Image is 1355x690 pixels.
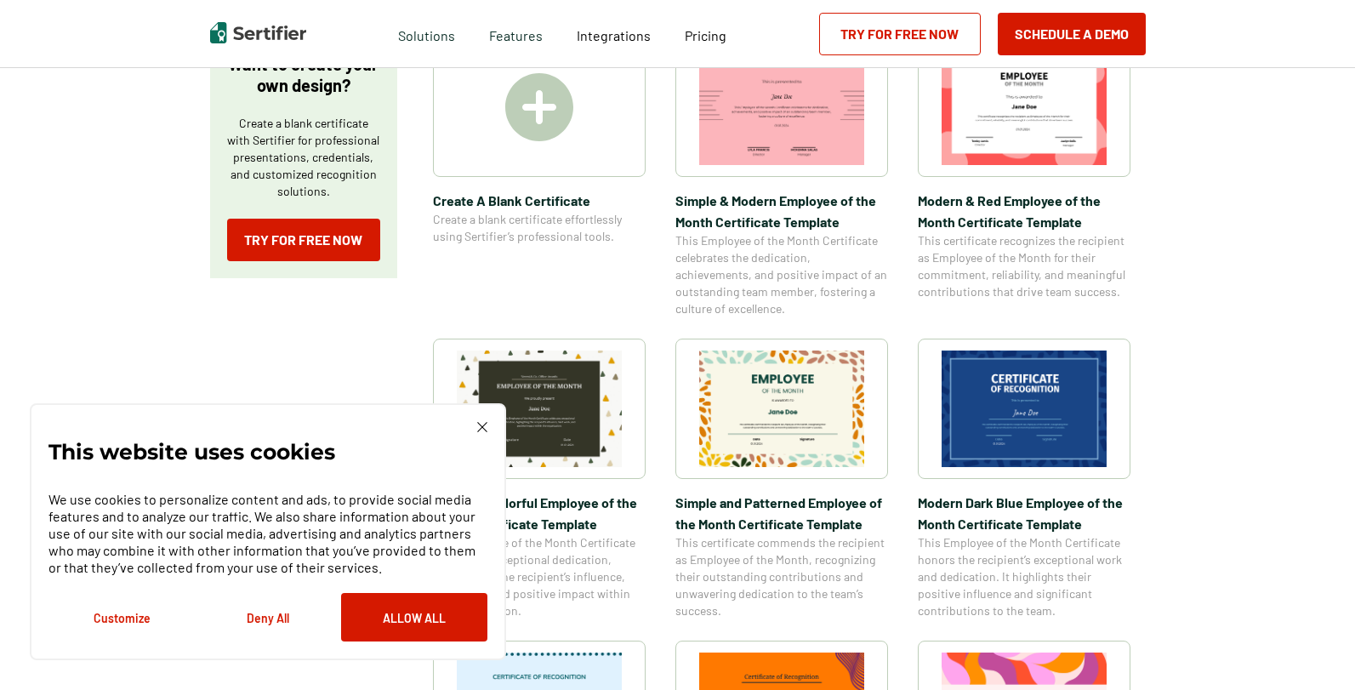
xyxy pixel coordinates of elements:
[918,232,1130,300] span: This certificate recognizes the recipient as Employee of the Month for their commitment, reliabil...
[918,190,1130,232] span: Modern & Red Employee of the Month Certificate Template
[675,37,888,317] a: Simple & Modern Employee of the Month Certificate TemplateSimple & Modern Employee of the Month C...
[699,351,864,467] img: Simple and Patterned Employee of the Month Certificate Template
[433,534,646,619] span: This Employee of the Month Certificate celebrates exceptional dedication, highlighting the recipi...
[489,23,543,44] span: Features
[227,54,380,96] p: Want to create your own design?
[48,443,335,460] p: This website uses cookies
[457,351,622,467] img: Simple & Colorful Employee of the Month Certificate Template
[48,491,487,576] p: We use cookies to personalize content and ads, to provide social media features and to analyze ou...
[210,22,306,43] img: Sertifier | Digital Credentialing Platform
[227,219,380,261] a: Try for Free Now
[685,23,726,44] a: Pricing
[675,492,888,534] span: Simple and Patterned Employee of the Month Certificate Template
[675,339,888,619] a: Simple and Patterned Employee of the Month Certificate TemplateSimple and Patterned Employee of t...
[577,27,651,43] span: Integrations
[341,593,487,642] button: Allow All
[433,339,646,619] a: Simple & Colorful Employee of the Month Certificate TemplateSimple & Colorful Employee of the Mon...
[675,534,888,619] span: This certificate commends the recipient as Employee of the Month, recognizing their outstanding c...
[998,13,1146,55] button: Schedule a Demo
[505,73,573,141] img: Create A Blank Certificate
[942,48,1107,165] img: Modern & Red Employee of the Month Certificate Template
[918,534,1130,619] span: This Employee of the Month Certificate honors the recipient’s exceptional work and dedication. It...
[1270,608,1355,690] iframe: Chat Widget
[675,232,888,317] span: This Employee of the Month Certificate celebrates the dedication, achievements, and positive impa...
[195,593,341,642] button: Deny All
[577,23,651,44] a: Integrations
[227,115,380,200] p: Create a blank certificate with Sertifier for professional presentations, credentials, and custom...
[685,27,726,43] span: Pricing
[918,339,1130,619] a: Modern Dark Blue Employee of the Month Certificate TemplateModern Dark Blue Employee of the Month...
[942,351,1107,467] img: Modern Dark Blue Employee of the Month Certificate Template
[918,492,1130,534] span: Modern Dark Blue Employee of the Month Certificate Template
[433,492,646,534] span: Simple & Colorful Employee of the Month Certificate Template
[48,593,195,642] button: Customize
[675,190,888,232] span: Simple & Modern Employee of the Month Certificate Template
[699,48,864,165] img: Simple & Modern Employee of the Month Certificate Template
[918,37,1130,317] a: Modern & Red Employee of the Month Certificate TemplateModern & Red Employee of the Month Certifi...
[819,13,981,55] a: Try for Free Now
[477,422,487,432] img: Cookie Popup Close
[398,23,455,44] span: Solutions
[433,211,646,245] span: Create a blank certificate effortlessly using Sertifier’s professional tools.
[433,190,646,211] span: Create A Blank Certificate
